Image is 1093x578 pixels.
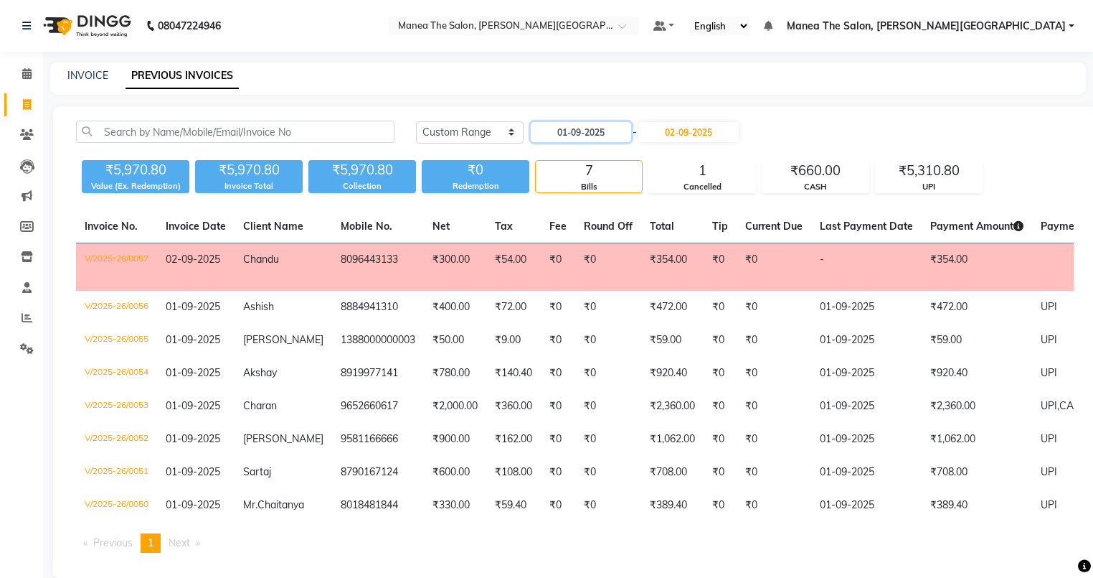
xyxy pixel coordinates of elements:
span: Round Off [584,220,633,233]
td: 01-09-2025 [811,390,922,423]
td: ₹0 [575,291,641,324]
td: ₹0 [704,489,737,522]
td: ₹0 [541,456,575,489]
span: Tax [495,220,513,233]
div: Bills [536,181,642,193]
span: Current Due [745,220,803,233]
td: ₹0 [704,357,737,390]
td: ₹0 [737,243,811,292]
div: Invoice Total [195,180,303,192]
td: ₹354.00 [922,243,1032,292]
div: UPI [876,181,982,193]
span: - [633,125,637,140]
span: 01-09-2025 [166,432,220,445]
td: V/2025-26/0053 [76,390,157,423]
span: Charan [243,399,277,412]
span: UPI [1041,498,1057,511]
div: ₹5,310.80 [876,161,982,181]
td: ₹2,360.00 [641,390,704,423]
input: Start Date [531,122,631,142]
td: - [811,243,922,292]
td: ₹0 [575,390,641,423]
div: Value (Ex. Redemption) [82,180,189,192]
td: ₹2,360.00 [922,390,1032,423]
td: ₹0 [575,489,641,522]
a: PREVIOUS INVOICES [126,63,239,89]
span: 01-09-2025 [166,333,220,346]
td: ₹0 [575,243,641,292]
span: UPI [1041,465,1057,478]
td: ₹389.40 [641,489,704,522]
span: 01-09-2025 [166,300,220,313]
img: logo [37,6,135,46]
td: ₹708.00 [922,456,1032,489]
span: UPI [1041,366,1057,379]
td: 9581166666 [332,423,424,456]
td: 8919977141 [332,357,424,390]
td: ₹9.00 [486,324,541,357]
span: Invoice No. [85,220,138,233]
td: 8018481844 [332,489,424,522]
span: 01-09-2025 [166,498,220,511]
td: ₹300.00 [424,243,486,292]
td: ₹59.00 [641,324,704,357]
div: Collection [308,180,416,192]
td: ₹0 [704,456,737,489]
td: 8884941310 [332,291,424,324]
td: ₹108.00 [486,456,541,489]
td: V/2025-26/0054 [76,357,157,390]
td: ₹0 [575,357,641,390]
span: Fee [549,220,567,233]
td: ₹0 [737,489,811,522]
td: ₹472.00 [922,291,1032,324]
span: 01-09-2025 [166,465,220,478]
td: ₹0 [704,324,737,357]
td: ₹50.00 [424,324,486,357]
td: ₹708.00 [641,456,704,489]
div: 1 [649,161,755,181]
span: 01-09-2025 [166,399,220,412]
td: 8096443133 [332,243,424,292]
td: ₹0 [704,390,737,423]
div: CASH [762,181,869,193]
td: 01-09-2025 [811,489,922,522]
span: Ashish [243,300,274,313]
td: ₹0 [541,243,575,292]
td: ₹1,062.00 [922,423,1032,456]
b: 08047224946 [158,6,221,46]
td: ₹330.00 [424,489,486,522]
span: 02-09-2025 [166,253,220,266]
td: ₹0 [541,489,575,522]
td: 8790167124 [332,456,424,489]
input: Search by Name/Mobile/Email/Invoice No [76,121,394,143]
span: Net [432,220,450,233]
td: V/2025-26/0056 [76,291,157,324]
td: ₹0 [704,291,737,324]
td: ₹0 [541,390,575,423]
td: V/2025-26/0051 [76,456,157,489]
td: ₹0 [737,357,811,390]
input: End Date [638,122,739,142]
td: ₹354.00 [641,243,704,292]
td: 01-09-2025 [811,357,922,390]
span: UPI [1041,432,1057,445]
span: Next [169,536,190,549]
td: 1388000000003 [332,324,424,357]
td: ₹900.00 [424,423,486,456]
td: ₹0 [575,423,641,456]
td: ₹0 [541,291,575,324]
td: ₹389.40 [922,489,1032,522]
span: UPI [1041,300,1057,313]
div: ₹5,970.80 [82,160,189,180]
td: ₹920.40 [922,357,1032,390]
span: Manea The Salon, [PERSON_NAME][GEOGRAPHIC_DATA] [787,19,1066,34]
td: ₹0 [737,390,811,423]
span: Payment Amount [930,220,1023,233]
div: ₹5,970.80 [308,160,416,180]
td: ₹0 [737,423,811,456]
td: ₹360.00 [486,390,541,423]
td: ₹162.00 [486,423,541,456]
td: ₹72.00 [486,291,541,324]
td: 9652660617 [332,390,424,423]
span: 01-09-2025 [166,366,220,379]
